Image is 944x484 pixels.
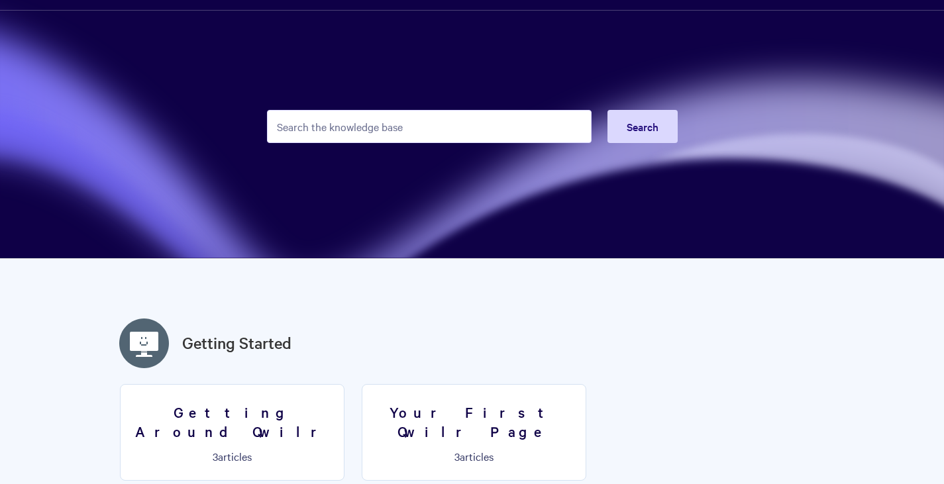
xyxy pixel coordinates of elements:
button: Search [607,110,678,143]
span: 3 [213,449,218,463]
span: Search [627,119,658,134]
h3: Your First Qwilr Page [370,403,578,440]
a: Getting Around Qwilr 3articles [120,384,344,481]
h3: Getting Around Qwilr [129,403,336,440]
a: Your First Qwilr Page 3articles [362,384,586,481]
p: articles [129,450,336,462]
input: Search the knowledge base [267,110,592,143]
a: Getting Started [182,331,291,355]
p: articles [370,450,578,462]
span: 3 [454,449,460,463]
